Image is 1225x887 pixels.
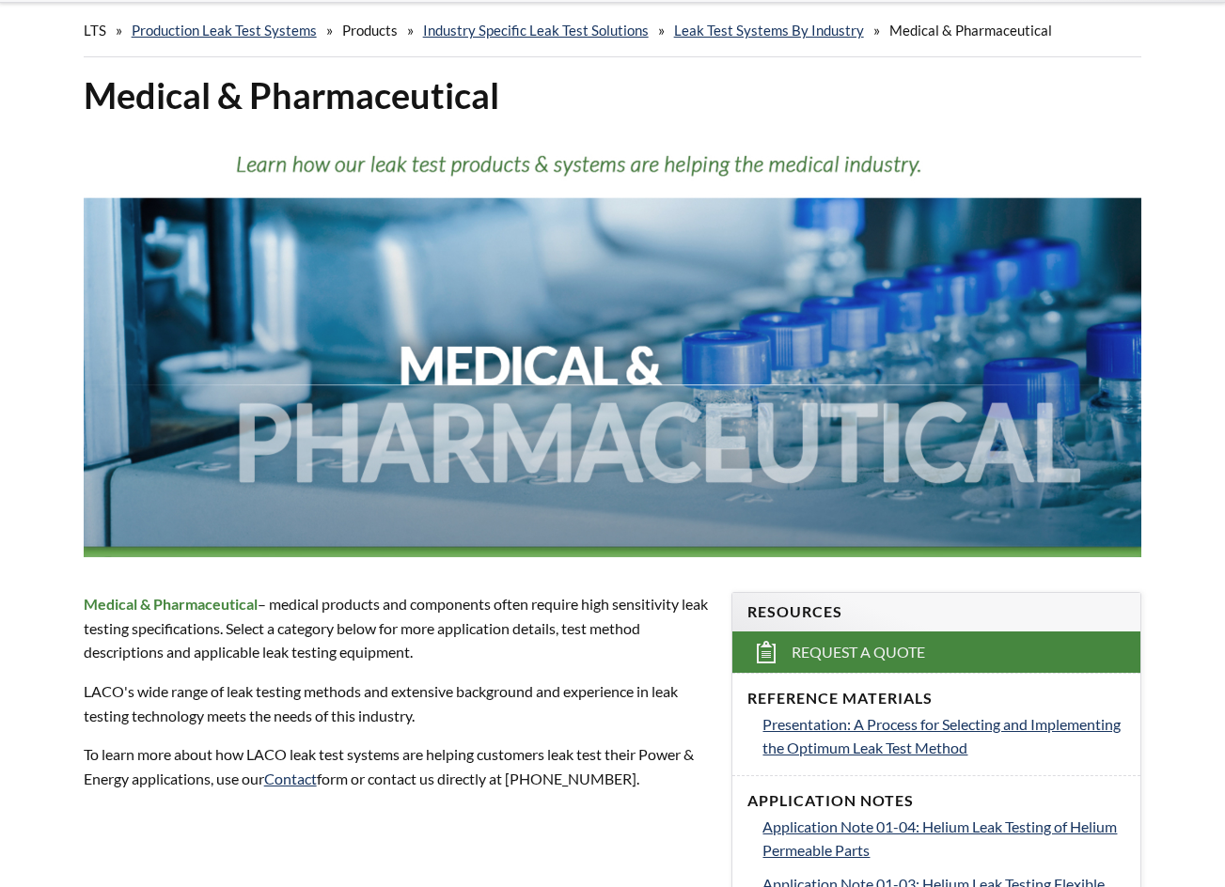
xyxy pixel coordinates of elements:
span: Medical & Pharmaceutical [889,22,1052,39]
h4: Resources [747,602,1125,622]
div: » » » » » [84,4,1142,57]
p: – medical products and components often require high sensitivity leak testing specifications. Sel... [84,592,710,664]
span: Request a Quote [792,643,925,662]
span: Application Note 01-04: Helium Leak Testing of Helium Permeable Parts [762,817,1117,860]
a: Presentation: A Process for Selecting and Implementing the Optimum Leak Test Method [762,712,1125,760]
p: LACO's wide range of leak testing methods and extensive background and experience in leak testing... [84,679,710,727]
strong: Medical & Pharmaceutical [84,595,258,613]
span: Presentation: A Process for Selecting and Implementing the Optimum Leak Test Method [762,715,1121,757]
a: Contact [264,770,317,787]
p: To learn more about how LACO leak test systems are helping customers leak test their Power & Ener... [84,742,710,790]
a: Request a Quote [732,631,1140,673]
a: Application Note 01-04: Helium Leak Testing of Helium Permeable Parts [762,815,1125,863]
img: Header for Medical & Pharmaceutical [84,134,1142,557]
h4: Reference Materials [747,689,1125,708]
h4: Application Notes [747,791,1125,811]
span: LTS [84,22,106,39]
a: Production Leak Test Systems [132,22,317,39]
a: Industry Specific Leak Test Solutions [423,22,649,39]
span: Products [342,22,398,39]
a: Leak Test Systems by Industry [674,22,864,39]
h1: Medical & Pharmaceutical [84,72,1142,118]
